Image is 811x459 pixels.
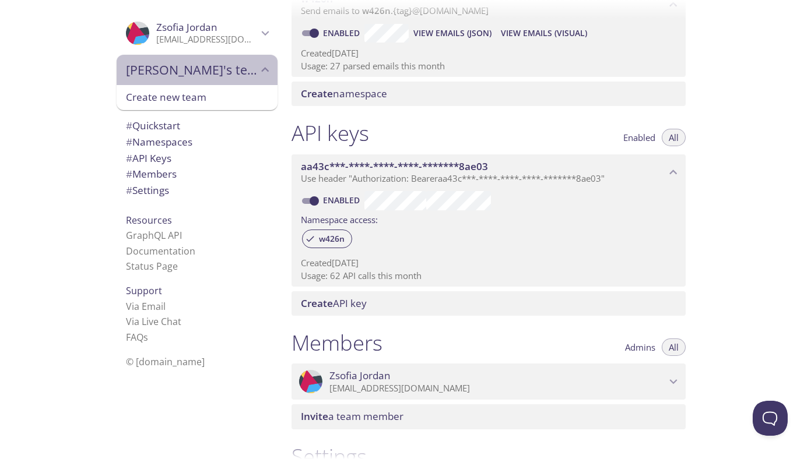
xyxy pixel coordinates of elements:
span: API Keys [126,151,171,165]
button: All [662,129,686,146]
span: # [126,119,132,132]
a: GraphQL API [126,229,182,242]
button: Enabled [616,129,662,146]
span: Invite [301,409,328,423]
div: Create namespace [292,82,686,106]
div: Invite a team member [292,404,686,429]
div: Zsofia Jordan [292,363,686,400]
span: Zsofia Jordan [156,20,217,34]
div: Create new team [117,85,278,111]
span: Namespaces [126,135,192,149]
label: Namespace access: [301,210,378,227]
a: Enabled [321,195,364,206]
div: w426n [302,230,352,248]
iframe: Help Scout Beacon - Open [753,401,788,436]
div: Zsofia's team [117,55,278,85]
span: # [126,167,132,181]
span: Create [301,296,333,310]
p: Usage: 27 parsed emails this month [301,60,676,72]
span: Support [126,284,162,297]
span: Settings [126,183,169,197]
span: Resources [126,214,172,227]
p: [EMAIL_ADDRESS][DOMAIN_NAME] [156,34,258,45]
span: namespace [301,87,387,100]
a: Enabled [321,27,364,38]
div: Namespaces [117,134,278,150]
div: Quickstart [117,118,278,134]
p: Created [DATE] [301,47,676,59]
span: Create [301,87,333,100]
a: Status Page [126,260,178,273]
span: Zsofia Jordan [329,369,391,382]
button: View Emails (JSON) [409,24,496,43]
div: Team Settings [117,182,278,199]
span: w426n [312,234,352,244]
div: Create API Key [292,291,686,316]
button: Admins [618,338,662,356]
span: Quickstart [126,119,180,132]
div: Members [117,166,278,182]
div: Zsofia Jordan [117,14,278,52]
div: API Keys [117,150,278,167]
p: Usage: 62 API calls this month [301,270,676,282]
a: Via Live Chat [126,315,181,328]
span: Members [126,167,177,181]
p: Created [DATE] [301,257,676,269]
span: # [126,183,132,197]
span: Create new team [126,90,268,105]
h1: API keys [292,120,369,146]
span: s [143,331,148,344]
span: © [DOMAIN_NAME] [126,355,205,368]
span: # [126,135,132,149]
span: [PERSON_NAME]'s team [126,62,258,78]
span: a team member [301,409,403,423]
a: Via Email [126,300,166,313]
a: Documentation [126,245,195,257]
button: View Emails (Visual) [496,24,592,43]
button: All [662,338,686,356]
span: View Emails (JSON) [413,26,491,40]
span: View Emails (Visual) [501,26,587,40]
p: [EMAIL_ADDRESS][DOMAIN_NAME] [329,383,666,394]
h1: Members [292,330,382,356]
span: API key [301,296,367,310]
a: FAQ [126,331,148,344]
span: # [126,151,132,165]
